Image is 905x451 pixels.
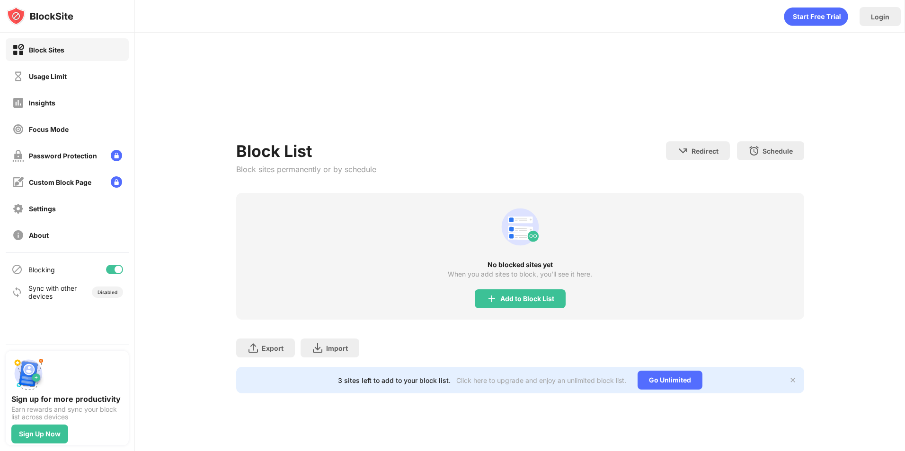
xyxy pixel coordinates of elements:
[326,344,348,352] div: Import
[338,376,451,384] div: 3 sites left to add to your block list.
[98,289,117,295] div: Disabled
[262,344,284,352] div: Export
[236,141,376,161] div: Block List
[692,147,719,155] div: Redirect
[784,7,848,26] div: animation
[29,205,56,213] div: Settings
[11,394,123,404] div: Sign up for more productivity
[763,147,793,155] div: Schedule
[29,231,49,239] div: About
[456,376,626,384] div: Click here to upgrade and enjoy an unlimited block list.
[236,59,804,130] iframe: Banner
[29,178,91,186] div: Custom Block Page
[236,261,804,269] div: No blocked sites yet
[497,204,543,250] div: animation
[11,356,45,390] img: push-signup.svg
[789,376,797,384] img: x-button.svg
[29,125,69,133] div: Focus Mode
[638,371,702,390] div: Go Unlimited
[12,123,24,135] img: focus-off.svg
[448,270,592,278] div: When you add sites to block, you’ll see it here.
[12,176,24,188] img: customize-block-page-off.svg
[236,165,376,174] div: Block sites permanently or by schedule
[12,97,24,109] img: insights-off.svg
[12,229,24,241] img: about-off.svg
[12,203,24,215] img: settings-off.svg
[28,266,55,274] div: Blocking
[29,72,67,80] div: Usage Limit
[28,284,77,300] div: Sync with other devices
[11,264,23,275] img: blocking-icon.svg
[12,150,24,162] img: password-protection-off.svg
[710,9,896,107] iframe: “使用 Google 账号登录”对话框
[11,286,23,298] img: sync-icon.svg
[111,150,122,161] img: lock-menu.svg
[7,7,73,26] img: logo-blocksite.svg
[19,430,61,438] div: Sign Up Now
[111,176,122,188] img: lock-menu.svg
[12,70,24,82] img: time-usage-off.svg
[500,295,554,303] div: Add to Block List
[12,44,24,56] img: block-on.svg
[29,99,55,107] div: Insights
[29,152,97,160] div: Password Protection
[11,406,123,421] div: Earn rewards and sync your block list across devices
[29,46,64,54] div: Block Sites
